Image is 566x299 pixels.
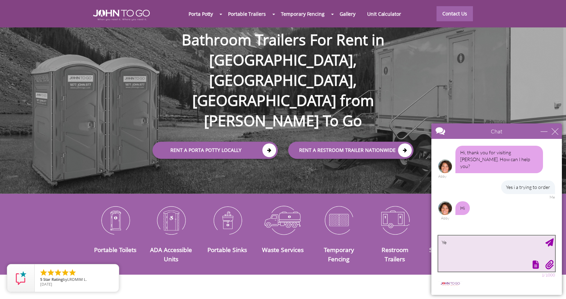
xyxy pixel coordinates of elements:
li:  [39,268,48,277]
a: Portable Toilets [94,246,136,254]
li:  [47,268,55,277]
iframe: Live Chat Box [427,119,566,299]
a: Unit Calculator [361,7,407,21]
img: Review Rating [14,271,28,285]
a: Rent a Porta Potty Locally [152,142,278,159]
li:  [54,268,62,277]
img: Restroom-Trailers-icon_N.png [372,202,418,238]
li:  [68,268,77,277]
span: by [40,277,113,282]
span: LROMIM L. [67,277,87,282]
a: Temporary Fencing [324,246,354,263]
h1: Bathroom Trailers For Rent in [GEOGRAPHIC_DATA], [GEOGRAPHIC_DATA], [GEOGRAPHIC_DATA] from [PERSO... [146,8,420,131]
span: 5 [40,277,42,282]
a: Gallery [334,7,361,21]
a: Contact Us [437,6,473,21]
a: rent a RESTROOM TRAILER Nationwide [288,142,414,159]
img: Portable-Sinks-icon_N.png [204,202,250,238]
img: Portable-Toilets-icon_N.png [92,202,138,238]
img: Temporary-Fencing-cion_N.png [316,202,362,238]
a: Portable Trailers [222,7,271,21]
a: Waste Services [262,246,304,254]
span: [DATE] [40,282,52,287]
img: ADA-Accessible-Units-icon_N.png [148,202,194,238]
a: Porta Potty [183,7,219,21]
a: Portable Sinks [207,246,247,254]
img: Waste-Services-icon_N.png [260,202,306,238]
span: Star Rating [43,277,63,282]
li:  [61,268,69,277]
a: Restroom Trailers [382,246,408,263]
a: ADA Accessible Units [150,246,192,263]
img: JOHN to go [93,10,150,21]
a: Temporary Fencing [275,7,330,21]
